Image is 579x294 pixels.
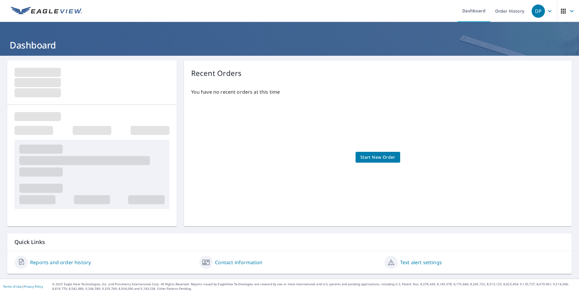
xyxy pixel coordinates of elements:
[11,7,82,16] img: EV Logo
[360,154,395,161] span: Start New Order
[191,88,565,95] p: You have no recent orders at this time
[356,152,400,163] a: Start New Order
[52,282,576,291] p: © 2025 Eagle View Technologies, Inc. and Pictometry International Corp. All Rights Reserved. Repo...
[3,285,43,288] p: |
[532,5,545,18] div: DP
[14,238,565,246] p: Quick Links
[24,284,43,289] a: Privacy Policy
[3,284,22,289] a: Terms of Use
[191,68,242,79] p: Recent Orders
[30,259,91,266] a: Reports and order history
[400,259,442,266] a: Text alert settings
[215,259,262,266] a: Contact information
[7,39,572,51] h1: Dashboard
